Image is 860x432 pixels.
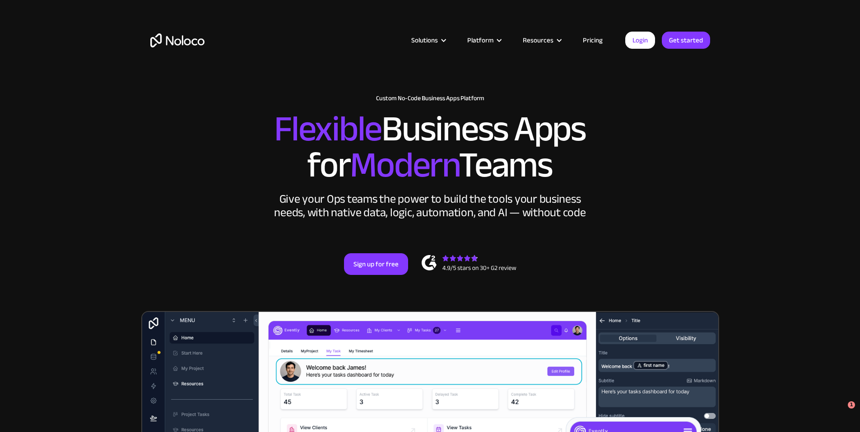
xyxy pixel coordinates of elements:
div: Give your Ops teams the power to build the tools your business needs, with native data, logic, au... [272,192,588,219]
div: Platform [467,34,493,46]
span: 1 [848,401,855,409]
a: Sign up for free [344,253,408,275]
iframe: Intercom notifications message [679,344,860,408]
a: Login [625,32,655,49]
div: Resources [511,34,572,46]
span: Modern [350,131,459,199]
div: Solutions [400,34,456,46]
h1: Custom No-Code Business Apps Platform [150,95,710,102]
iframe: Intercom live chat [829,401,851,423]
span: Flexible [274,95,381,163]
h2: Business Apps for Teams [150,111,710,183]
a: Pricing [572,34,614,46]
a: Get started [662,32,710,49]
div: Solutions [411,34,438,46]
a: home [150,33,205,47]
div: Platform [456,34,511,46]
div: Resources [523,34,553,46]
